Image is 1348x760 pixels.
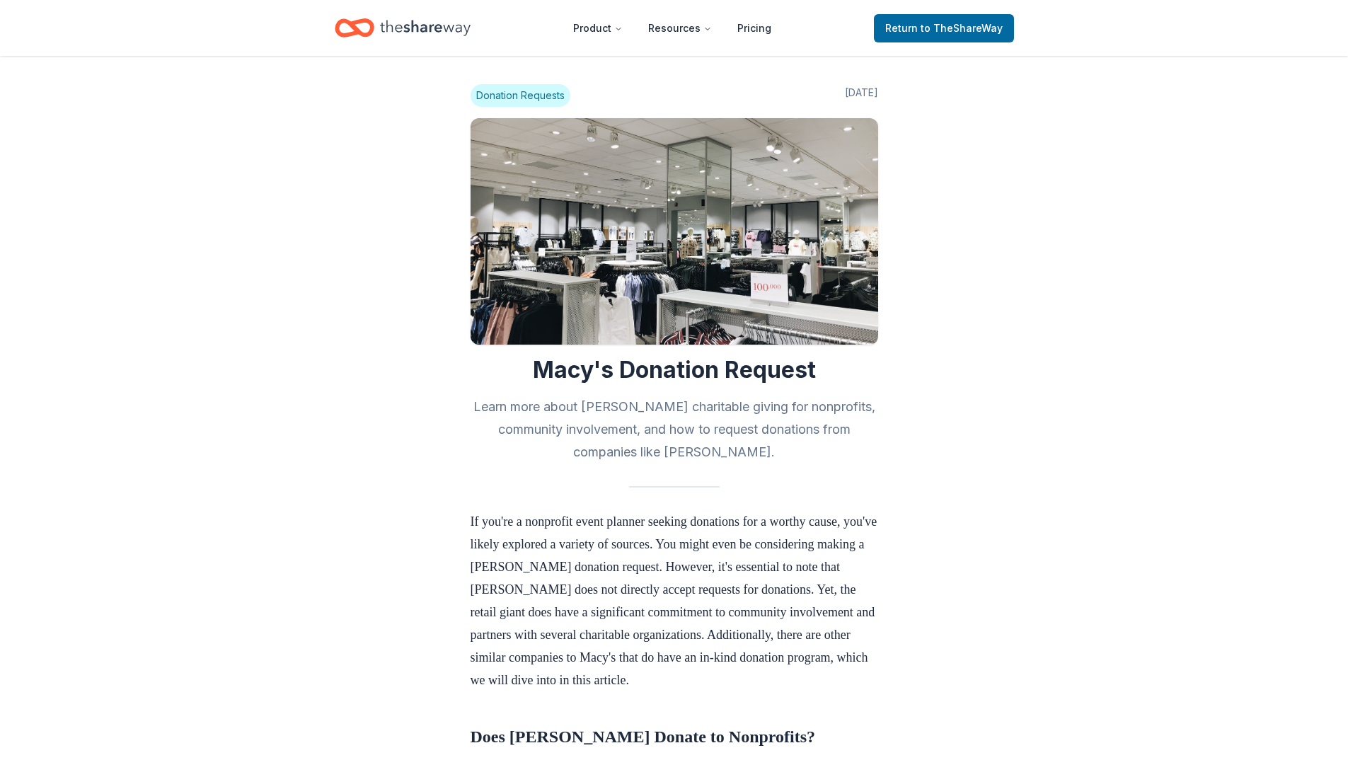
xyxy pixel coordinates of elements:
[562,11,783,45] nav: Main
[874,14,1014,42] a: Returnto TheShareWay
[471,510,878,691] p: If you're a nonprofit event planner seeking donations for a worthy cause, you've likely explored ...
[562,14,634,42] button: Product
[471,118,878,345] img: Image for Macy's Donation Request
[471,356,878,384] h1: Macy's Donation Request
[471,725,878,748] h2: Does [PERSON_NAME] Donate to Nonprofits?
[471,84,570,107] span: Donation Requests
[726,14,783,42] a: Pricing
[921,22,1003,34] span: to TheShareWay
[335,11,471,45] a: Home
[885,20,1003,37] span: Return
[845,84,878,107] span: [DATE]
[471,396,878,464] h2: Learn more about [PERSON_NAME] charitable giving for nonprofits, community involvement, and how t...
[637,14,723,42] button: Resources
